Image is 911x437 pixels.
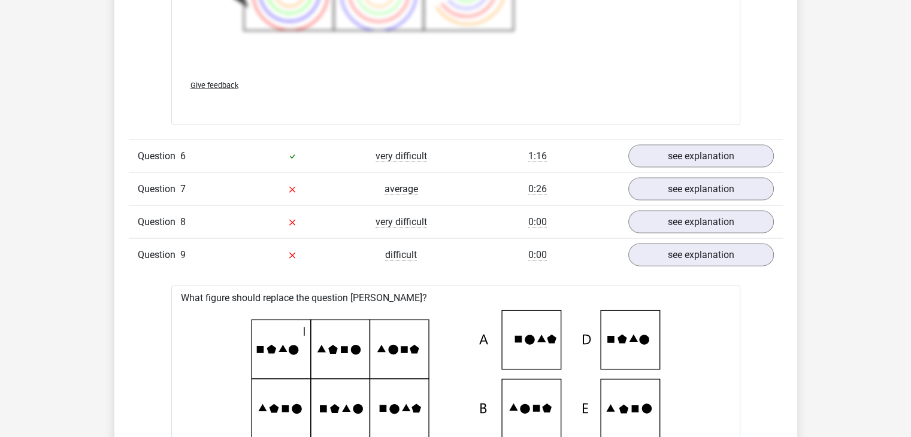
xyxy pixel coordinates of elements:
span: 0:26 [528,183,547,195]
span: Question [138,215,180,229]
span: Question [138,149,180,163]
a: see explanation [628,178,774,201]
span: 0:00 [528,216,547,228]
span: very difficult [376,216,427,228]
span: Question [138,182,180,196]
a: see explanation [628,244,774,266]
span: 8 [180,216,186,227]
span: difficult [385,249,417,261]
span: very difficult [376,150,427,162]
span: 9 [180,249,186,260]
a: see explanation [628,145,774,168]
span: average [385,183,418,195]
span: 1:16 [528,150,547,162]
span: Question [138,248,180,262]
span: Give feedback [190,81,238,90]
span: 6 [180,150,186,162]
span: 7 [180,183,186,195]
span: 0:00 [528,249,547,261]
a: see explanation [628,211,774,233]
